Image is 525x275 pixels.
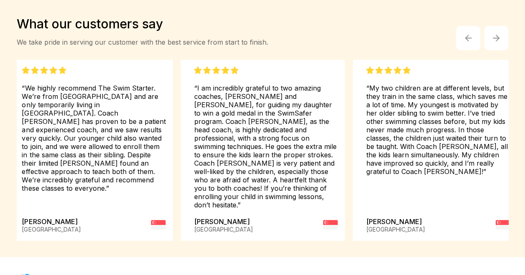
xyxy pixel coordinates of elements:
[17,38,268,46] div: We take pride in serving our customer with the best service from start to finish.
[493,35,500,41] img: Arrow
[495,217,510,232] img: flag
[366,217,425,234] div: [PERSON_NAME]
[22,66,165,192] div: “We highly recommend The Swim Starter. We’re from [GEOGRAPHIC_DATA] and are only temporarily livi...
[463,33,473,43] img: Arrow
[22,226,81,233] div: [GEOGRAPHIC_DATA]
[151,217,166,232] img: flag
[194,66,338,209] div: “I am incredibly grateful to two amazing coaches, [PERSON_NAME] and [PERSON_NAME], for guiding my...
[366,226,425,233] div: [GEOGRAPHIC_DATA]
[22,217,81,234] div: [PERSON_NAME]
[22,66,66,74] img: Five Stars
[17,16,268,31] div: What our customers say
[366,66,510,176] div: “My two children are at different levels, but they train in the same class, which saves me a lot ...
[194,226,253,233] div: [GEOGRAPHIC_DATA]
[194,217,253,234] div: [PERSON_NAME]
[366,66,411,74] img: Five Stars
[194,66,238,74] img: Five Stars
[323,217,338,232] img: flag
